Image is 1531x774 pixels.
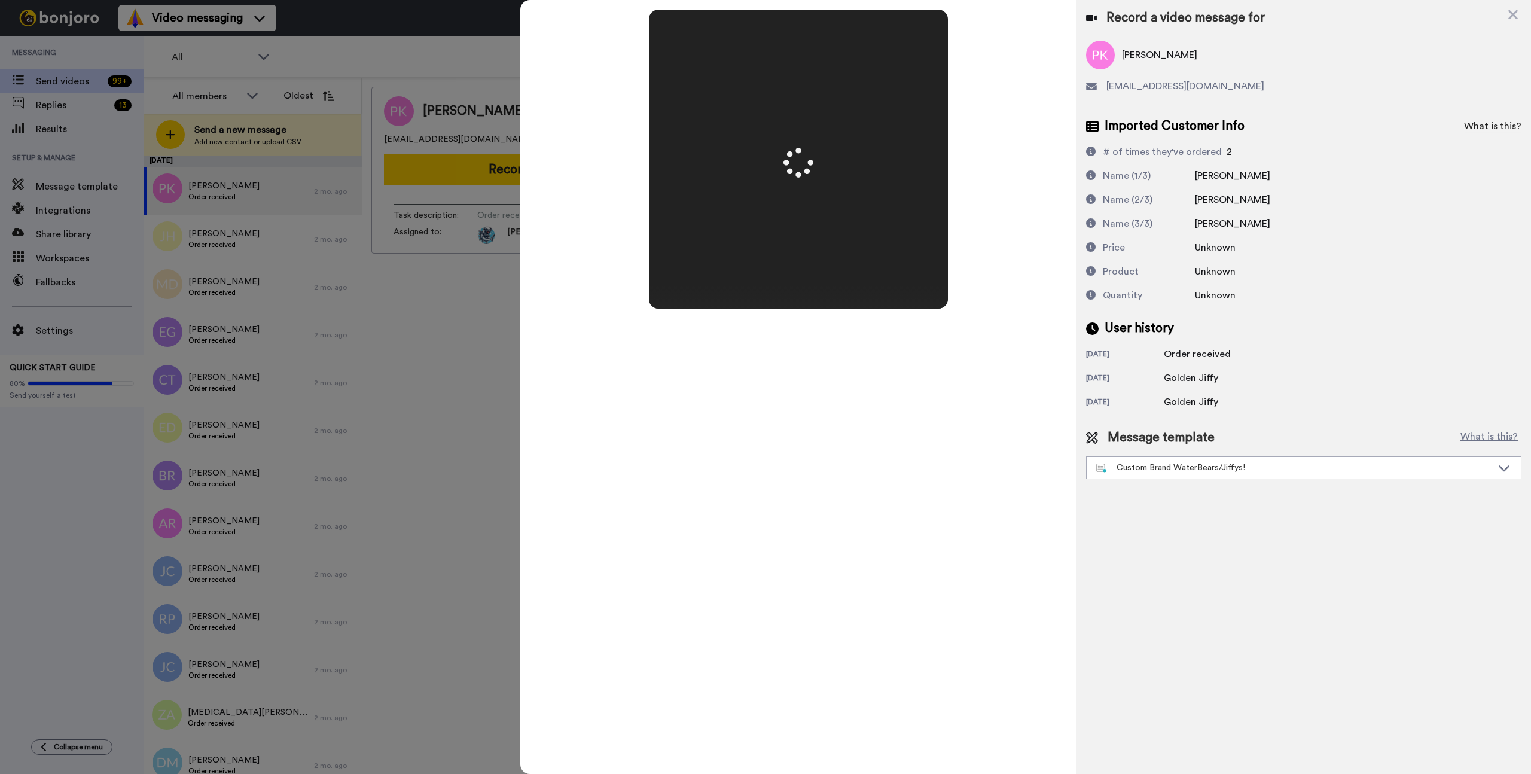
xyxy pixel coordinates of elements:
span: [EMAIL_ADDRESS][DOMAIN_NAME] [1106,79,1264,93]
button: What is this? [1457,429,1521,447]
span: [PERSON_NAME] [1195,219,1270,228]
span: [PERSON_NAME] [1195,195,1270,205]
div: Quantity [1103,288,1142,303]
span: User history [1105,319,1174,337]
div: What is this? [1464,119,1521,133]
div: Product [1103,264,1139,279]
div: Name (3/3) [1103,217,1152,231]
div: # of times they've ordered [1103,145,1222,159]
span: Message template [1108,429,1215,447]
div: Price [1103,240,1125,255]
span: Imported Customer Info [1105,117,1245,135]
div: Name (2/3) [1103,193,1152,207]
div: Name (1/3) [1103,169,1151,183]
div: Golden Jiffy [1164,395,1224,409]
div: [DATE] [1086,349,1164,361]
span: [PERSON_NAME] [1195,171,1270,181]
div: Custom Brand WaterBears/Jiffys! [1096,462,1492,474]
img: nextgen-template.svg [1096,464,1108,473]
div: Golden Jiffy [1164,371,1224,385]
div: Order received [1164,347,1231,361]
div: [DATE] [1086,397,1164,409]
span: 2 [1227,147,1232,157]
span: Unknown [1195,243,1236,252]
span: Unknown [1195,267,1236,276]
div: [DATE] [1086,373,1164,385]
span: Unknown [1195,291,1236,300]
